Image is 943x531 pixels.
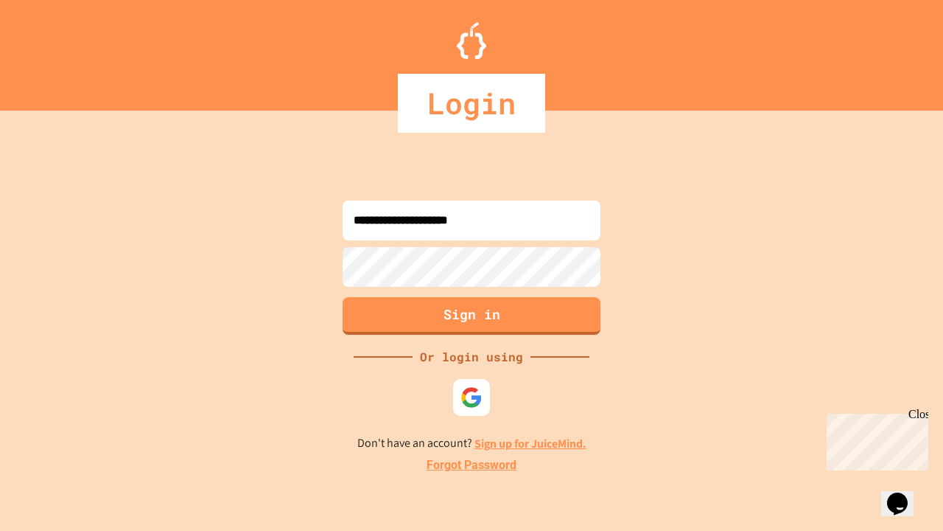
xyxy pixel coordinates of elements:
p: Don't have an account? [357,434,586,453]
div: Login [398,74,545,133]
iframe: chat widget [881,472,928,516]
img: Logo.svg [457,22,486,59]
img: google-icon.svg [460,386,483,409]
a: Forgot Password [427,457,516,474]
a: Sign up for JuiceMind. [474,436,586,451]
div: Chat with us now!Close [6,6,102,94]
iframe: chat widget [821,408,928,471]
div: Or login using [413,348,530,366]
button: Sign in [343,297,600,335]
